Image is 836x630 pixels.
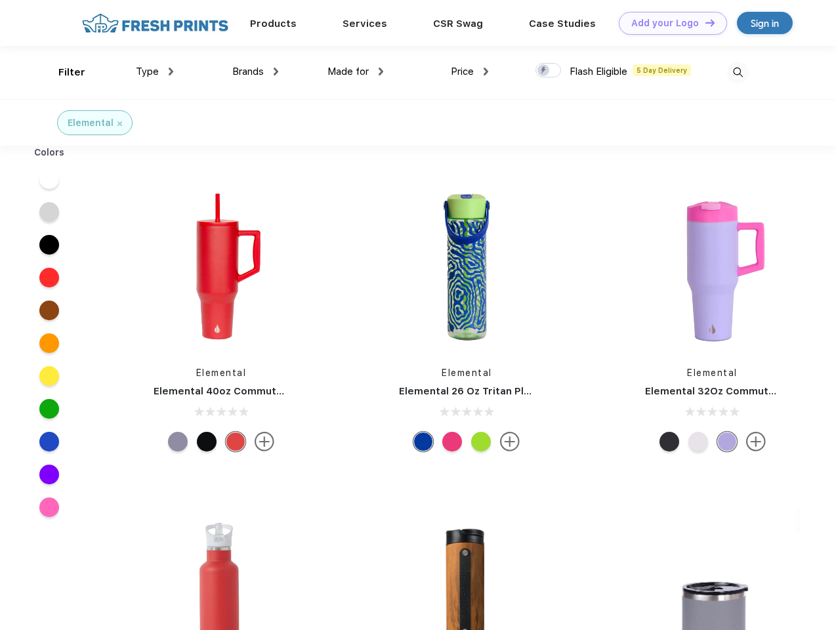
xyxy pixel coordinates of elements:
a: Elemental 32Oz Commuter Tumbler [645,385,824,397]
div: Matte White [688,432,708,451]
div: Key lime [471,432,491,451]
span: Brands [232,66,264,77]
a: Elemental [442,367,492,378]
div: Add your Logo [631,18,699,29]
img: more.svg [500,432,520,451]
img: func=resize&h=266 [625,178,800,353]
span: Price [451,66,474,77]
img: desktop_search.svg [727,62,749,83]
img: DT [705,19,715,26]
div: Graphite [168,432,188,451]
img: more.svg [746,432,766,451]
div: Elemental [68,116,114,130]
a: Elemental 40oz Commuter Tumbler [154,385,331,397]
div: Sign in [751,16,779,31]
div: Black [659,432,679,451]
div: Black Speckle [197,432,217,451]
img: more.svg [255,432,274,451]
img: func=resize&h=266 [379,178,554,353]
div: Filter [58,65,85,80]
span: Made for [327,66,369,77]
a: Sign in [737,12,793,34]
img: func=resize&h=266 [134,178,308,353]
div: Red [226,432,245,451]
a: CSR Swag [433,18,483,30]
a: Products [250,18,297,30]
span: Flash Eligible [570,66,627,77]
a: Elemental 26 Oz Tritan Plastic Water Bottle [399,385,616,397]
img: filter_cancel.svg [117,121,122,126]
div: Berries Blast [442,432,462,451]
a: Services [343,18,387,30]
img: dropdown.png [274,68,278,75]
a: Elemental [687,367,738,378]
div: Colors [24,146,75,159]
a: Elemental [196,367,247,378]
img: fo%20logo%202.webp [78,12,232,35]
img: dropdown.png [484,68,488,75]
div: Aqua Waves [413,432,433,451]
div: Lilac Tie Dye [717,432,737,451]
img: dropdown.png [379,68,383,75]
img: dropdown.png [169,68,173,75]
span: Type [136,66,159,77]
span: 5 Day Delivery [633,64,691,76]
